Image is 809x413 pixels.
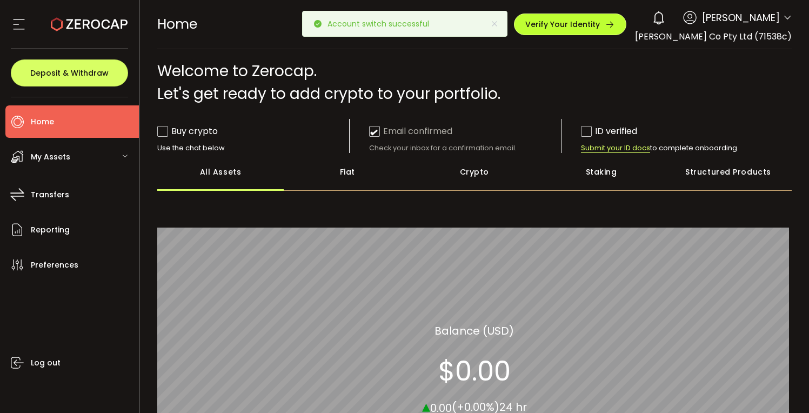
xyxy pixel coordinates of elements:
[581,143,650,153] span: Submit your ID docs
[31,114,54,130] span: Home
[157,153,284,191] div: All Assets
[434,322,514,338] section: Balance (USD)
[411,153,538,191] div: Crypto
[31,187,69,203] span: Transfers
[157,15,197,34] span: Home
[538,153,665,191] div: Staking
[438,355,511,387] section: $0.00
[581,124,637,138] div: ID verified
[514,14,626,35] button: Verify Your Identity
[157,143,350,153] div: Use the chat below
[31,355,61,371] span: Log out
[665,153,792,191] div: Structured Products
[702,10,780,25] span: [PERSON_NAME]
[525,21,600,28] span: Verify Your Identity
[369,124,452,138] div: Email confirmed
[31,149,70,165] span: My Assets
[31,257,78,273] span: Preferences
[635,30,792,43] span: [PERSON_NAME] Co Pty Ltd (71538c)
[11,59,128,86] button: Deposit & Withdraw
[369,143,561,153] div: Check your inbox for a confirmation email.
[31,222,70,238] span: Reporting
[30,69,109,77] span: Deposit & Withdraw
[755,361,809,413] iframe: Chat Widget
[157,124,218,138] div: Buy crypto
[157,60,792,105] div: Welcome to Zerocap. Let's get ready to add crypto to your portfolio.
[284,153,411,191] div: Fiat
[581,143,773,153] div: to complete onboarding.
[327,20,438,28] p: Account switch successful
